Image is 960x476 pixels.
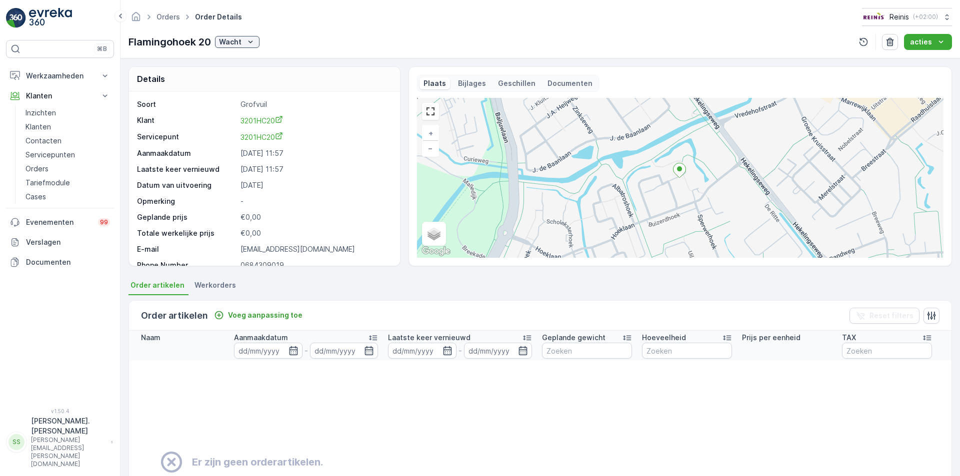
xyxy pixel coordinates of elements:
span: €0,00 [240,213,261,221]
a: 3201HC20 [240,132,389,142]
button: Voeg aanpassing toe [210,309,306,321]
p: E-mail [137,244,236,254]
h2: Er zijn geen orderartikelen. [192,455,323,470]
p: Documenten [26,257,110,267]
p: Geplande prijs [137,212,187,222]
a: Evenementen99 [6,212,114,232]
p: Klanten [26,91,94,101]
p: Documenten [547,78,592,88]
a: Servicepunten [21,148,114,162]
p: Werkzaamheden [26,71,94,81]
p: 0684309019 [240,260,389,270]
span: Order artikelen [130,280,184,290]
p: Totale werkelijke prijs [137,228,214,238]
input: Zoeken [842,343,932,359]
p: Order artikelen [141,309,208,323]
input: dd/mm/yyyy [234,343,302,359]
p: Datum van uitvoering [137,180,236,190]
input: Zoeken [642,343,732,359]
span: €0,00 [240,229,261,237]
p: Opmerking [137,196,236,206]
p: Cases [25,192,46,202]
div: SS [8,434,24,450]
span: Werkorders [194,280,236,290]
p: Plaats [423,78,446,88]
button: SS[PERSON_NAME].[PERSON_NAME][PERSON_NAME][EMAIL_ADDRESS][PERSON_NAME][DOMAIN_NAME] [6,416,114,468]
span: Order Details [193,12,244,22]
p: Naam [141,333,160,343]
p: Laatste keer vernieuwd [388,333,470,343]
p: ( +02:00 ) [913,13,938,21]
p: Details [137,73,165,85]
p: Reset filters [869,311,913,321]
p: Bijlages [458,78,486,88]
span: v 1.50.4 [6,408,114,414]
p: Flamingohoek 20 [128,34,211,49]
a: Documenten [6,252,114,272]
p: Orders [25,164,48,174]
p: [PERSON_NAME].[PERSON_NAME] [31,416,106,436]
p: Servicepunten [25,150,75,160]
img: Reinis-Logo-Vrijstaand_Tekengebied-1-copy2_aBO4n7j.png [862,11,885,22]
img: Google [419,245,452,258]
a: 3201HC20 [240,115,389,126]
a: Uitzoomen [423,141,438,156]
p: Laatste keer vernieuwd [137,164,236,174]
p: Wacht [219,37,241,47]
a: Contacten [21,134,114,148]
p: Aanmaakdatum [137,148,236,158]
p: [EMAIL_ADDRESS][DOMAIN_NAME] [240,244,389,254]
img: logo [6,8,26,28]
p: ⌘B [97,45,107,53]
p: Evenementen [26,217,92,227]
a: Layers [423,223,445,245]
a: Inzichten [21,106,114,120]
a: In zoomen [423,126,438,141]
p: Geplande gewicht [542,333,605,343]
p: Servicepunt [137,132,236,142]
p: TAX [842,333,856,343]
p: - [240,196,389,206]
span: 3201HC20 [240,133,283,141]
a: Verslagen [6,232,114,252]
img: logo_light-DOdMpM7g.png [29,8,72,28]
p: Phone Number [137,260,236,270]
input: Zoeken [542,343,632,359]
button: Reinis(+02:00) [862,8,952,26]
p: Contacten [25,136,61,146]
a: Klanten [21,120,114,134]
a: Orders [21,162,114,176]
a: Startpagina [130,15,141,23]
p: 99 [100,218,108,226]
button: Werkzaamheden [6,66,114,86]
input: dd/mm/yyyy [388,343,456,359]
p: Soort [137,99,236,109]
p: Verslagen [26,237,110,247]
p: Tariefmodule [25,178,70,188]
p: Voeg aanpassing toe [228,310,302,320]
a: Orders [156,12,180,21]
p: Geschillen [498,78,535,88]
a: View Fullscreen [423,104,438,119]
p: [DATE] [240,180,389,190]
span: + [428,129,433,137]
p: Grofvuil [240,99,389,109]
button: Klanten [6,86,114,106]
p: Reinis [889,12,909,22]
p: Aanmaakdatum [234,333,288,343]
a: Dit gebied openen in Google Maps (er wordt een nieuw venster geopend) [419,245,452,258]
p: Inzichten [25,108,56,118]
p: Klant [137,115,236,126]
input: dd/mm/yyyy [310,343,378,359]
p: [DATE] 11:57 [240,148,389,158]
button: acties [904,34,952,50]
p: [DATE] 11:57 [240,164,389,174]
button: Reset filters [849,308,919,324]
span: − [428,144,433,152]
p: Hoeveelheid [642,333,686,343]
span: 3201HC20 [240,116,283,125]
p: Klanten [25,122,51,132]
p: acties [910,37,932,47]
a: Cases [21,190,114,204]
p: [PERSON_NAME][EMAIL_ADDRESS][PERSON_NAME][DOMAIN_NAME] [31,436,106,468]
